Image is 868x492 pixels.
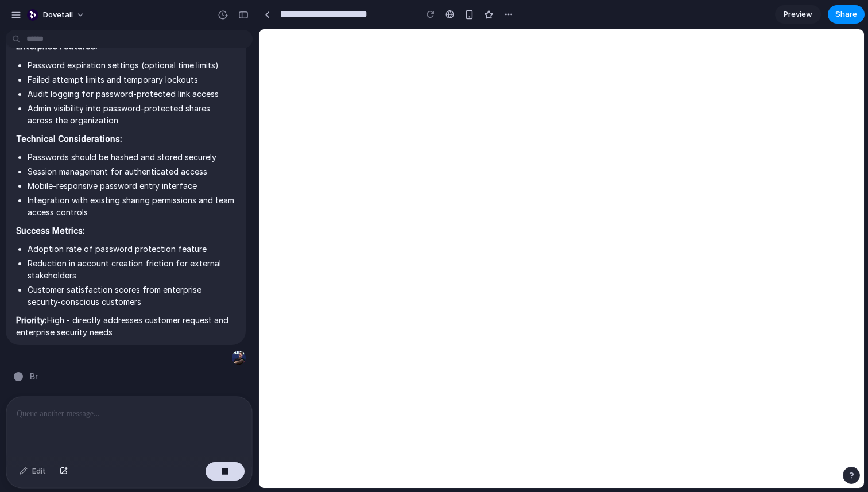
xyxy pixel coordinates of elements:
[28,257,235,281] li: Reduction in account creation friction for external stakeholders
[28,180,235,192] li: Mobile-responsive password entry interface
[16,315,47,325] strong: Priority:
[30,370,38,382] span: Br
[16,134,122,144] strong: Technical Considerations:
[775,5,821,24] a: Preview
[28,194,235,218] li: Integration with existing sharing permissions and team access controls
[28,151,235,163] li: Passwords should be hashed and stored securely
[28,284,235,308] li: Customer satisfaction scores from enterprise security-conscious customers
[16,314,235,338] p: High - directly addresses customer request and enterprise security needs
[16,226,85,235] strong: Success Metrics:
[28,73,235,86] li: Failed attempt limits and temporary lockouts
[828,5,865,24] button: Share
[28,243,235,255] li: Adoption rate of password protection feature
[28,165,235,177] li: Session management for authenticated access
[784,9,812,20] span: Preview
[835,9,857,20] span: Share
[43,9,73,21] span: dovetail
[28,59,235,71] li: Password expiration settings (optional time limits)
[22,6,91,24] button: dovetail
[28,102,235,126] li: Admin visibility into password-protected shares across the organization
[28,88,235,100] li: Audit logging for password-protected link access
